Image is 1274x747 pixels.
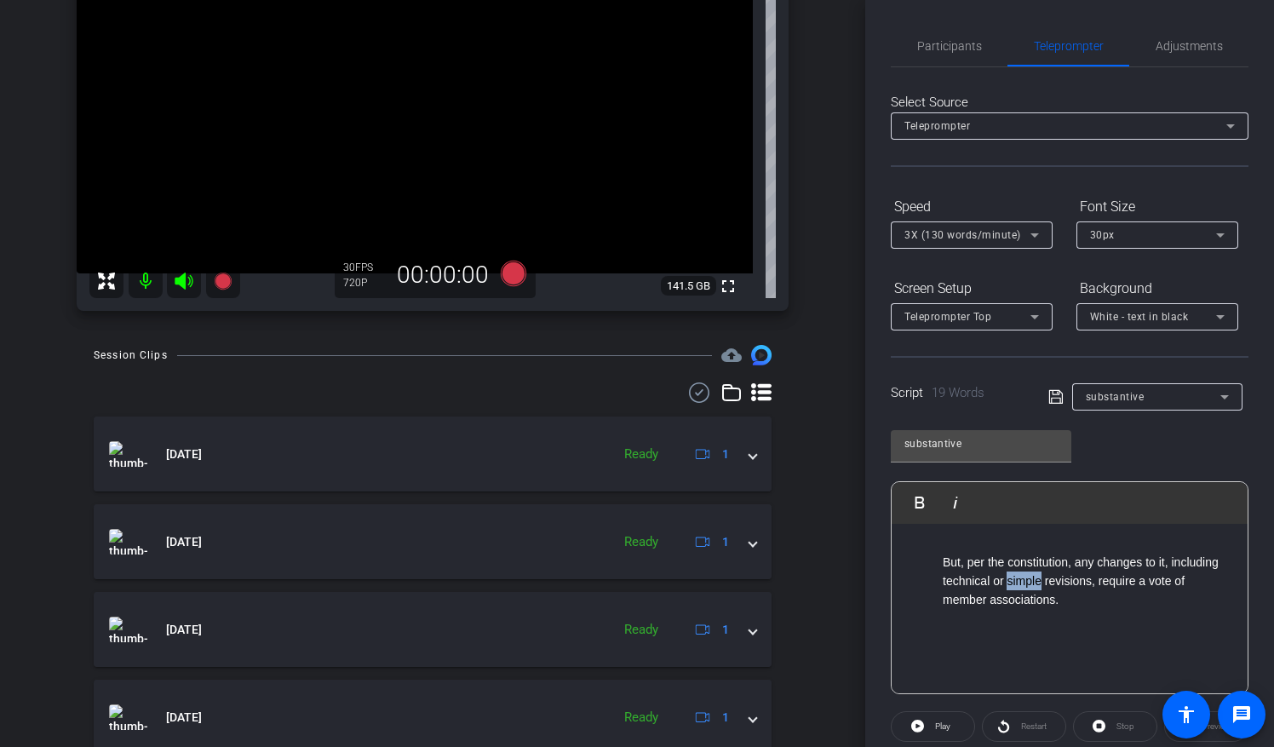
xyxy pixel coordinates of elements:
span: [DATE] [166,709,202,727]
span: 1 [722,445,729,463]
span: Adjustments [1156,40,1223,52]
mat-icon: accessibility [1176,704,1197,725]
span: 19 Words [932,385,984,400]
mat-expansion-panel-header: thumb-nail[DATE]Ready1 [94,417,772,491]
span: Teleprompter Top [904,311,991,323]
span: Destinations for your clips [721,345,742,365]
mat-icon: fullscreen [718,276,738,296]
span: 1 [722,533,729,551]
button: Bold (Ctrl+B) [904,486,936,520]
button: Italic (Ctrl+I) [939,486,972,520]
div: 720P [343,276,386,290]
div: Session Clips [94,347,168,364]
span: substantive [1086,391,1145,403]
span: Play [935,721,950,731]
input: Title [904,434,1058,454]
img: thumb-nail [109,617,147,642]
span: 30px [1090,229,1115,241]
div: Background [1076,274,1238,303]
div: 00:00:00 [386,261,500,290]
mat-expansion-panel-header: thumb-nail[DATE]Ready1 [94,504,772,579]
span: 1 [722,621,729,639]
div: Font Size [1076,192,1238,221]
img: Session clips [751,345,772,365]
img: thumb-nail [109,529,147,555]
button: Play [891,711,975,742]
span: Teleprompter [1034,40,1104,52]
div: Select Source [891,93,1248,112]
div: Ready [616,708,667,727]
span: Teleprompter [904,120,970,132]
img: thumb-nail [109,704,147,730]
span: [DATE] [166,621,202,639]
li: But, per the constitution, any changes to it, including technical or simple revisions, require a ... [943,553,1231,610]
div: Script [891,383,1024,403]
mat-icon: cloud_upload [721,345,742,365]
div: Screen Setup [891,274,1053,303]
div: 30 [343,261,386,274]
span: White - text in black [1090,311,1189,323]
span: [DATE] [166,533,202,551]
span: 1 [722,709,729,727]
span: [DATE] [166,445,202,463]
div: Ready [616,620,667,640]
img: thumb-nail [109,441,147,467]
div: Ready [616,532,667,552]
span: 3X (130 words/minute) [904,229,1021,241]
span: Participants [917,40,982,52]
mat-expansion-panel-header: thumb-nail[DATE]Ready1 [94,592,772,667]
div: Ready [616,445,667,464]
div: Speed [891,192,1053,221]
span: 141.5 GB [661,276,716,296]
mat-icon: message [1231,704,1252,725]
span: FPS [355,261,373,273]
